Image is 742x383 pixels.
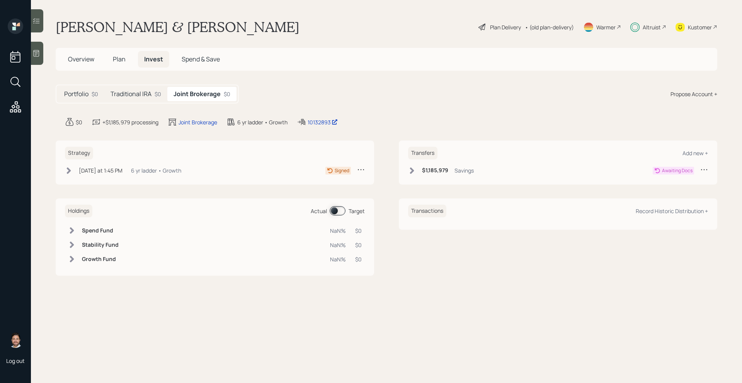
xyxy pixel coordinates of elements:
div: NaN% [330,241,346,249]
div: Warmer [596,23,616,31]
div: Kustomer [688,23,712,31]
h5: Traditional IRA [111,90,151,98]
div: Joint Brokerage [179,118,217,126]
h6: $1,185,979 [422,167,448,174]
div: 10132893 [308,118,338,126]
div: Signed [335,167,349,174]
span: Invest [144,55,163,63]
h5: Joint Brokerage [174,90,221,98]
h6: Growth Fund [82,256,119,263]
div: 6 yr ladder • Growth [237,118,288,126]
div: Awaiting Docs [662,167,693,174]
div: Log out [6,357,25,364]
div: • (old plan-delivery) [525,23,574,31]
div: Target [349,207,365,215]
div: NaN% [330,255,346,263]
div: 6 yr ladder • Growth [131,166,181,175]
div: $0 [355,241,362,249]
img: michael-russo-headshot.png [8,332,23,348]
div: Propose Account + [671,90,717,98]
h6: Transactions [408,205,446,217]
h1: [PERSON_NAME] & [PERSON_NAME] [56,19,300,36]
div: $0 [224,90,230,98]
span: Overview [68,55,94,63]
div: Savings [454,166,474,175]
div: $0 [355,227,362,235]
div: $0 [92,90,98,98]
div: $0 [76,118,82,126]
h6: Holdings [65,205,92,217]
div: Altruist [643,23,661,31]
h6: Spend Fund [82,227,119,234]
div: $0 [155,90,161,98]
div: Plan Delivery [490,23,521,31]
div: NaN% [330,227,346,235]
div: Actual [311,207,327,215]
span: Spend & Save [182,55,220,63]
div: $0 [355,255,362,263]
div: Record Historic Distribution + [636,207,708,215]
h6: Stability Fund [82,242,119,248]
h6: Strategy [65,147,93,159]
div: +$1,185,979 processing [102,118,158,126]
h5: Portfolio [64,90,88,98]
div: Add new + [682,149,708,157]
h6: Transfers [408,147,437,159]
span: Plan [113,55,126,63]
div: [DATE] at 1:45 PM [79,166,123,175]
